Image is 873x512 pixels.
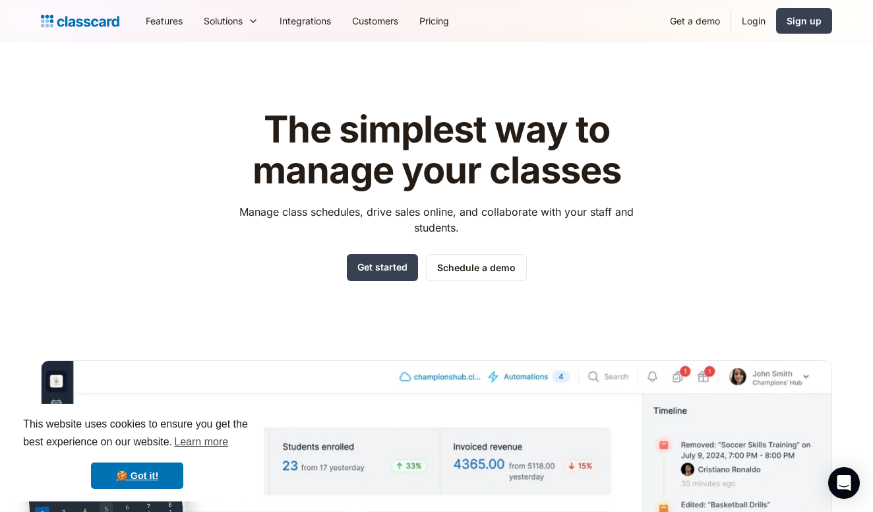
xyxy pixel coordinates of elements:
a: Customers [342,6,409,36]
a: Get started [347,254,418,281]
div: Sign up [787,14,822,28]
p: Manage class schedules, drive sales online, and collaborate with your staff and students. [227,204,646,236]
a: dismiss cookie message [91,463,183,489]
div: cookieconsent [11,404,264,501]
a: Get a demo [659,6,731,36]
a: Pricing [409,6,460,36]
span: This website uses cookies to ensure you get the best experience on our website. [23,416,251,452]
h1: The simplest way to manage your classes [227,110,646,191]
a: home [41,12,119,30]
div: Solutions [193,6,269,36]
a: learn more about cookies [172,432,230,452]
div: Open Intercom Messenger [828,467,860,499]
a: Login [731,6,776,36]
a: Integrations [269,6,342,36]
a: Sign up [776,8,832,34]
div: Solutions [204,14,243,28]
a: Schedule a demo [426,254,527,281]
a: Features [135,6,193,36]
